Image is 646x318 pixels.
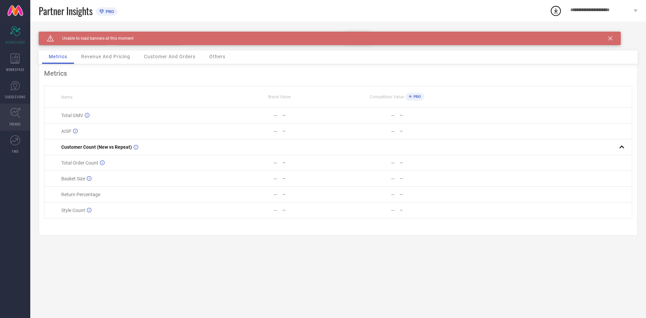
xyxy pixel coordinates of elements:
div: — [274,129,277,134]
span: SUGGESTIONS [5,94,26,99]
div: — [391,129,395,134]
span: Others [209,54,225,59]
div: — [282,129,338,134]
span: TRENDS [9,121,21,127]
span: Brand Value [268,95,290,99]
div: — [400,176,455,181]
div: — [391,160,395,166]
span: Return Percentage [61,192,100,197]
span: Total Order Count [61,160,98,166]
span: Name [61,95,72,100]
div: — [282,176,338,181]
span: WORKSPACE [6,67,25,72]
div: — [282,192,338,197]
span: PRO [104,9,114,14]
div: — [282,161,338,165]
div: Metrics [44,69,632,77]
div: — [274,113,277,118]
div: — [391,208,395,213]
div: Open download list [550,5,562,17]
span: Competitors Value [370,95,404,99]
div: — [391,176,395,181]
span: Total GMV [61,113,83,118]
div: — [391,192,395,197]
span: Unable to load banners at this moment [54,36,134,41]
span: PRO [412,95,421,99]
span: Basket Size [61,176,85,181]
div: — [274,176,277,181]
div: — [400,161,455,165]
span: Customer And Orders [144,54,195,59]
span: Style Count [61,208,85,213]
div: — [274,208,277,213]
div: — [400,208,455,213]
div: — [400,129,455,134]
span: Revenue And Pricing [81,54,130,59]
div: — [282,113,338,118]
div: — [282,208,338,213]
div: Brand [39,32,106,36]
div: — [400,192,455,197]
div: — [400,113,455,118]
span: FWD [12,149,19,154]
span: AISP [61,129,71,134]
div: — [391,113,395,118]
span: Partner Insights [39,4,93,18]
span: SCORECARDS [5,40,25,45]
div: — [274,160,277,166]
span: Customer Count (New vs Repeat) [61,144,132,150]
span: Metrics [49,54,67,59]
div: — [274,192,277,197]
